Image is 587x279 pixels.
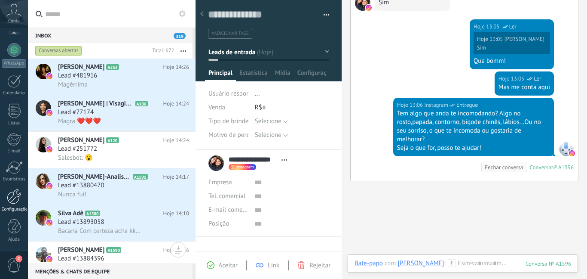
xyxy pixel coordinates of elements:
div: Hoje 13:06 [397,101,425,109]
span: A1580 [85,211,100,216]
span: Venda [208,103,225,112]
span: Posição [208,220,229,227]
div: Tem algo que anda te incomodando? Algo no rosto,papada, contorno, bigode chinês, lábios...Ou no s... [397,109,550,144]
span: A106 [135,101,148,106]
span: Lead #481916 [58,71,97,80]
span: Rejeitar [309,261,330,270]
div: Menções & Chats de equipe [28,263,193,279]
img: instagram.svg [366,5,372,11]
span: Lead #13893058 [58,218,104,226]
span: Hoje 14:10 [163,209,189,218]
span: Instagram [424,101,448,109]
div: Venda [208,101,248,115]
a: avataricon[PERSON_NAME] | VisagistaA106Hoje 14:24Lead #77174Magra ❤️❤️❤️ [28,95,196,131]
span: A1590 [106,247,121,253]
img: icon [46,220,52,226]
span: Tel. comercial [208,192,245,200]
div: 1596 [526,260,571,267]
span: [PERSON_NAME] [58,63,104,71]
div: Conversas abertas [35,46,82,56]
div: E-mail [2,149,27,154]
div: Conversa [530,164,551,171]
span: Mídia [275,69,290,81]
div: Inbox [28,28,193,43]
span: Entregue [456,101,478,109]
a: avataricon[PERSON_NAME]-Analista da Imagem e do ComportamentoA1595Hoje 14:17Lead #13880470Nunca fui! [28,168,196,205]
span: A253 [106,64,119,70]
img: icon [46,183,52,189]
div: Que bomm! [474,57,550,65]
span: Aceitar [219,261,238,270]
span: Crislaine Moraes [504,35,544,43]
button: Tel. comercial [208,189,245,203]
img: icon [46,110,52,116]
span: Lead #13880470 [58,181,104,190]
div: Total: 672 [149,46,174,55]
span: Hoje 14:24 [163,136,189,145]
span: Motivo de perda [208,132,253,138]
span: Ler [509,22,517,31]
div: Crislaine Moraes [398,259,444,267]
div: Hoje 13:05 [477,36,504,43]
div: Calendário [2,90,27,96]
span: ... [255,90,260,98]
span: [PERSON_NAME] [58,136,104,145]
span: Selecione [255,131,281,139]
span: Hoje 14:06 [163,246,189,254]
div: Usuário responsável [208,87,248,101]
span: Tipo de brinde [208,118,248,124]
span: Lead #77174 [58,108,94,117]
span: E-mail comercial [208,206,254,214]
img: instagram.svg [569,150,575,156]
a: avataricon[PERSON_NAME]A1590Hoje 14:06Lead #13884396 [28,242,196,278]
span: Estatísticas [239,69,268,81]
span: 2 [15,255,22,262]
a: avatariconSilva AdêA1580Hoje 14:10Lead #13893058Bacana Com certeza acha kkkkkk Mais pra frente pe... [28,205,196,241]
span: Hoje 14:17 [163,173,189,181]
div: Mas me conta aqui [498,83,550,92]
div: R$ [255,101,329,115]
div: Motivo de perda [208,128,248,142]
div: Ajuda [2,237,27,242]
img: icon [46,256,52,262]
button: Selecione [255,128,288,142]
span: Silva Adê [58,209,83,218]
span: Instagram [558,141,574,156]
img: icon [46,146,52,152]
span: Selecione [255,117,281,125]
span: [PERSON_NAME] | Visagista [58,99,134,108]
span: instagram [235,165,254,169]
a: avataricon[PERSON_NAME]A120Hoje 14:24Lead #251772Salesbot: 😮 [28,132,196,168]
span: Hoje 14:26 [163,63,189,71]
span: Conta [8,19,20,24]
div: WhatsApp [2,59,26,68]
span: com [385,259,396,268]
span: Configurações [297,69,326,81]
span: [PERSON_NAME] [58,246,104,254]
button: Selecione [255,115,288,128]
span: A120 [106,137,119,143]
img: icon [46,73,52,79]
div: Seja o que for, posso te ajudar! [397,144,550,152]
span: A1595 [133,174,148,180]
div: № A1596 [551,164,574,171]
span: Usuário responsável [208,90,264,98]
div: Sim [477,44,544,51]
div: Configurações [2,207,27,212]
div: Listas [2,121,27,126]
div: Estatísticas [2,177,27,182]
div: Fechar conversa [485,163,523,171]
div: Posição [208,217,248,231]
span: Magérrima [58,81,88,89]
span: Hoje 14:24 [163,99,189,108]
span: Nunca fui! [58,190,86,198]
div: Hoje 13:05 [474,22,501,31]
div: Empresa [208,176,248,189]
span: Magra ❤️❤️❤️ [58,117,101,125]
button: E-mail comercial [208,203,248,217]
span: #adicionar tags [211,31,249,37]
span: [PERSON_NAME]-Analista da Imagem e do Comportamento [58,173,131,181]
div: Tipo de brinde [208,115,248,128]
span: Ler [534,74,541,83]
span: 319 [174,33,186,39]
